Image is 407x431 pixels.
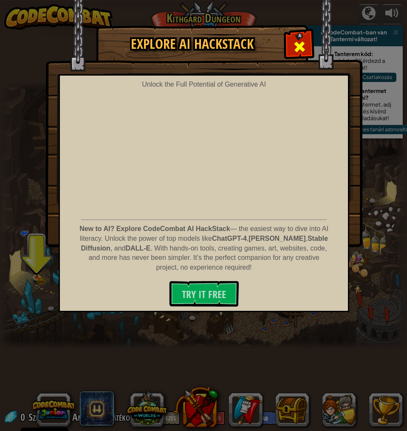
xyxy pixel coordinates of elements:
[249,235,305,242] strong: [PERSON_NAME]
[182,287,226,301] span: Try It Free
[212,235,247,242] strong: ChatGPT-4
[169,281,239,307] button: Try It Free
[105,37,279,51] h1: Explore AI HackStack
[125,245,150,252] strong: DALL-E
[81,235,328,252] strong: Stable Diffusion
[79,225,230,232] strong: New to AI? Explore CodeCombat AI HackStack
[78,224,330,273] p: — the easiest way to dive into AI literacy. Unlock the power of top models like , , , and . With ...
[64,80,344,90] div: Unlock the Full Potential of Generative AI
